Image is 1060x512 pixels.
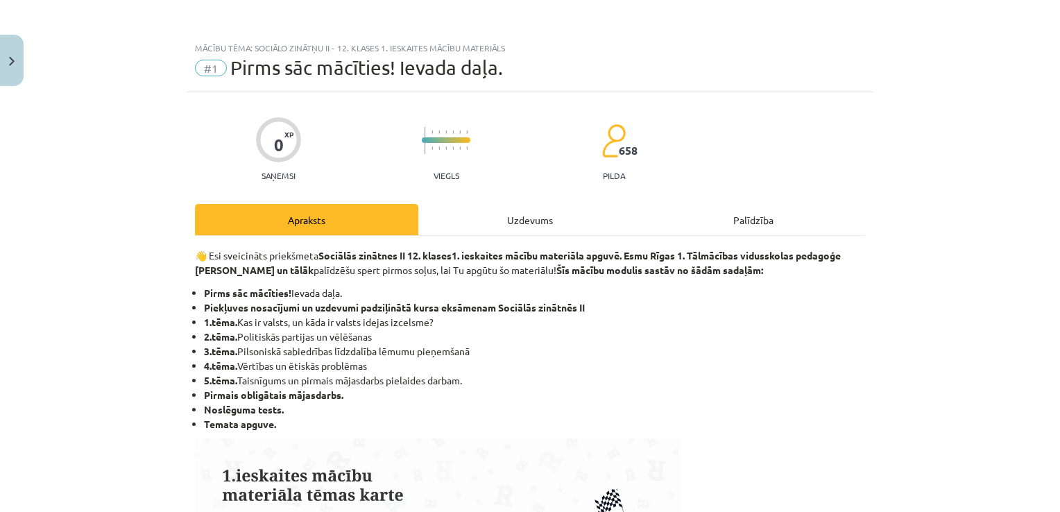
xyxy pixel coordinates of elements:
span: 658 [619,144,638,157]
strong: 1. ieskaites mācību materiāla apguvē. Esmu Rīgas 1. Tālmācības vidusskolas pedagoģe [PERSON_NAME]... [195,249,841,276]
img: students-c634bb4e5e11cddfef0936a35e636f08e4e9abd3cc4e673bd6f9a4125e45ecb1.svg [601,123,626,158]
p: Saņemsi [256,171,301,180]
img: icon-short-line-57e1e144782c952c97e751825c79c345078a6d821885a25fce030b3d8c18986b.svg [452,130,454,134]
img: icon-long-line-d9ea69661e0d244f92f715978eff75569469978d946b2353a9bb055b3ed8787d.svg [425,127,426,154]
li: Politiskās partijas un vēlēšanas [204,330,865,344]
span: Pirms sāc mācīties! Ievada daļa. [230,56,503,79]
strong: Sociālās zinātnes II 12. klases [318,249,452,262]
img: icon-short-line-57e1e144782c952c97e751825c79c345078a6d821885a25fce030b3d8c18986b.svg [459,130,461,134]
img: icon-short-line-57e1e144782c952c97e751825c79c345078a6d821885a25fce030b3d8c18986b.svg [431,146,433,150]
li: Taisnīgums un pirmais mājasdarbs pielaides darbam. [204,373,865,388]
img: icon-short-line-57e1e144782c952c97e751825c79c345078a6d821885a25fce030b3d8c18986b.svg [438,146,440,150]
strong: 3.tēma. [204,345,237,357]
span: #1 [195,60,227,76]
div: Palīdzība [642,204,865,235]
div: 0 [274,135,284,155]
li: Kas ir valsts, un kāda ir valsts idejas izcelsme? [204,315,865,330]
span: XP [284,130,293,138]
p: 👋 Esi sveicināts priekšmeta palīdzēšu spert pirmos soļus, lai Tu apgūtu šo materiālu! [195,248,865,278]
strong: Noslēguma tests. [204,403,284,416]
li: Ievada daļa. [204,286,865,300]
img: icon-short-line-57e1e144782c952c97e751825c79c345078a6d821885a25fce030b3d8c18986b.svg [466,146,468,150]
img: icon-short-line-57e1e144782c952c97e751825c79c345078a6d821885a25fce030b3d8c18986b.svg [466,130,468,134]
strong: 4.tēma. [204,359,237,372]
strong: 2.tēma. [204,330,237,343]
li: Vērtības un ētiskās problēmas [204,359,865,373]
p: pilda [603,171,625,180]
div: Uzdevums [418,204,642,235]
img: icon-short-line-57e1e144782c952c97e751825c79c345078a6d821885a25fce030b3d8c18986b.svg [459,146,461,150]
img: icon-short-line-57e1e144782c952c97e751825c79c345078a6d821885a25fce030b3d8c18986b.svg [445,130,447,134]
img: icon-short-line-57e1e144782c952c97e751825c79c345078a6d821885a25fce030b3d8c18986b.svg [431,130,433,134]
div: Apraksts [195,204,418,235]
strong: Pirms sāc mācīties! [204,287,291,299]
strong: Temata apguve. [204,418,276,430]
li: Pilsoniskā sabiedrības līdzdalība lēmumu pieņemšanā [204,344,865,359]
img: icon-short-line-57e1e144782c952c97e751825c79c345078a6d821885a25fce030b3d8c18986b.svg [438,130,440,134]
strong: Piekļuves nosacījumi un uzdevumi padziļinātā kursa eksāmenam Sociālās zinātnēs II [204,301,585,314]
img: icon-short-line-57e1e144782c952c97e751825c79c345078a6d821885a25fce030b3d8c18986b.svg [445,146,447,150]
strong: 5.tēma. [204,374,237,386]
img: icon-short-line-57e1e144782c952c97e751825c79c345078a6d821885a25fce030b3d8c18986b.svg [452,146,454,150]
b: Šīs mācību modulis sastāv no šādām sadaļām: [556,264,763,276]
div: Mācību tēma: Sociālo zinātņu ii - 12. klases 1. ieskaites mācību materiāls [195,43,865,53]
img: icon-close-lesson-0947bae3869378f0d4975bcd49f059093ad1ed9edebbc8119c70593378902aed.svg [9,57,15,66]
strong: 1.tēma. [204,316,237,328]
p: Viegls [434,171,459,180]
strong: Pirmais obligātais mājasdarbs. [204,389,343,401]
